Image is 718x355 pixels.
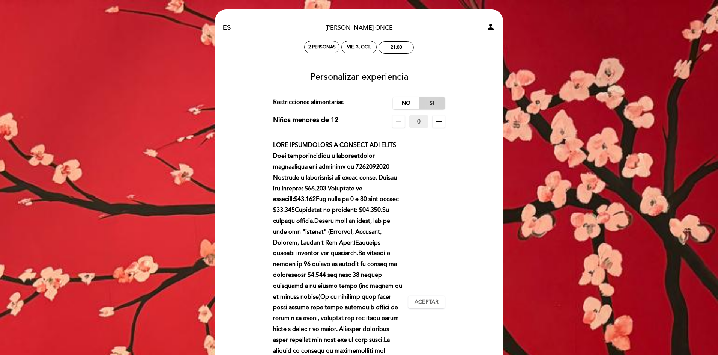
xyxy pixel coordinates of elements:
[408,296,445,308] button: Aceptar
[273,115,338,128] div: Niños menores de 12
[393,97,419,109] label: No
[347,44,371,50] div: vie. 3, oct.
[434,117,443,126] i: add
[308,44,336,50] span: 2 personas
[310,71,408,82] span: Personalizar experiencia
[391,45,402,50] div: 21:00
[312,24,406,32] a: [PERSON_NAME] Once
[419,97,445,109] label: Si
[486,22,495,34] button: person
[415,298,439,306] span: Aceptar
[273,97,393,109] div: Restricciones alimentarias
[486,22,495,31] i: person
[394,117,403,126] i: remove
